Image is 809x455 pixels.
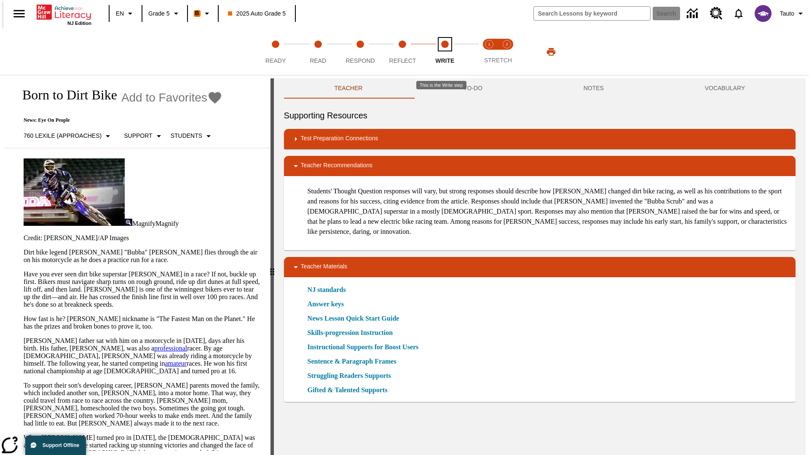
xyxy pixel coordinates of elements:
a: Data Center [682,2,705,25]
a: Instructional Supports for Boost Users, Will open in new browser window or tab [308,342,419,352]
p: News: Eye On People [13,117,222,123]
p: Teacher Materials [301,262,348,272]
a: Answer keys, Will open in new browser window or tab [308,299,344,309]
button: Select Student [167,128,217,144]
p: Support [124,131,152,140]
span: Support Offline [43,442,79,448]
div: Teacher Materials [284,257,796,277]
span: NJ Edition [67,21,91,26]
text: 1 [488,42,490,46]
button: Language: EN, Select a language [112,6,139,21]
div: Test Preparation Connections [284,129,796,149]
button: Grade: Grade 5, Select a grade [145,6,185,21]
div: This is the Write step [416,81,466,89]
div: activity [274,78,806,455]
a: Gifted & Talented Supports [308,385,393,395]
button: Reflect step 4 of 5 [378,29,427,75]
img: Motocross racer James Stewart flies through the air on his dirt bike. [24,158,125,226]
span: Reflect [389,57,416,64]
p: Test Preparation Connections [301,134,378,144]
h6: Supporting Resources [284,109,796,122]
span: B [195,8,199,19]
a: Skills-progression Instruction, Will open in new browser window or tab [308,328,393,338]
div: reading [3,78,271,451]
button: Scaffolds, Support [121,128,167,144]
button: Stretch Read step 1 of 2 [477,29,501,75]
div: Teacher Recommendations [284,156,796,176]
button: Stretch Respond step 2 of 2 [495,29,519,75]
button: Teacher [284,78,413,99]
button: Respond step 3 of 5 [336,29,385,75]
span: Add to Favorites [121,91,207,104]
button: Select Lexile, 760 Lexile (Approaches) [20,128,116,144]
button: Add to Favorites - Born to Dirt Bike [121,90,222,105]
button: Read step 2 of 5 [293,29,342,75]
a: Sentence & Paragraph Frames, Will open in new browser window or tab [308,356,396,367]
span: Write [435,57,454,64]
p: Dirt bike legend [PERSON_NAME] "Bubba" [PERSON_NAME] flies through the air on his motorcycle as h... [24,249,260,264]
text: 2 [506,42,508,46]
button: Open side menu [7,1,32,26]
button: Ready step 1 of 5 [251,29,300,75]
button: Print [538,44,565,59]
p: Students [171,131,202,140]
div: Press Enter or Spacebar and then press right and left arrow keys to move the slider [271,78,274,455]
a: Notifications [728,3,750,24]
button: TO-DO [413,78,533,99]
p: Have you ever seen dirt bike superstar [PERSON_NAME] in a race? If not, buckle up first. Bikers m... [24,270,260,308]
p: Credit: [PERSON_NAME]/AP Images [24,234,260,242]
div: Home [37,3,91,26]
img: avatar image [755,5,771,22]
button: Write step 5 of 5 [421,29,469,75]
input: search field [534,7,650,20]
a: amateur [165,360,187,367]
a: NJ standards [308,285,351,295]
span: Tauto [780,9,794,18]
p: To support their son's developing career, [PERSON_NAME] parents moved the family, which included ... [24,382,260,427]
p: Students' Thought Question responses will vary, but strong responses should describe how [PERSON_... [308,186,789,237]
button: Support Offline [25,436,86,455]
a: News Lesson Quick Start Guide, Will open in new browser window or tab [308,313,399,324]
span: Magnify [132,220,155,227]
span: Grade 5 [148,9,170,18]
div: Instructional Panel Tabs [284,78,796,99]
span: Magnify [155,220,179,227]
h1: Born to Dirt Bike [13,87,117,103]
button: Boost Class color is orange. Change class color [190,6,215,21]
button: VOCABULARY [654,78,796,99]
a: Resource Center, Will open in new tab [705,2,728,25]
button: NOTES [533,78,654,99]
span: EN [116,9,124,18]
span: Read [310,57,326,64]
p: Teacher Recommendations [301,161,372,171]
img: Magnify [125,219,132,226]
span: Respond [346,57,375,64]
span: STRETCH [484,57,512,64]
a: Struggling Readers Supports [308,371,396,381]
button: Select a new avatar [750,3,777,24]
p: [PERSON_NAME] father sat with him on a motorcycle in [DATE], days after his birth. His father, [P... [24,337,260,375]
span: 2025 Auto Grade 5 [228,9,286,18]
a: professional [154,345,187,352]
p: How fast is he? [PERSON_NAME] nickname is "The Fastest Man on the Planet." He has the prizes and ... [24,315,260,330]
p: 760 Lexile (Approaches) [24,131,102,140]
button: Profile/Settings [777,6,809,21]
span: Ready [265,57,286,64]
